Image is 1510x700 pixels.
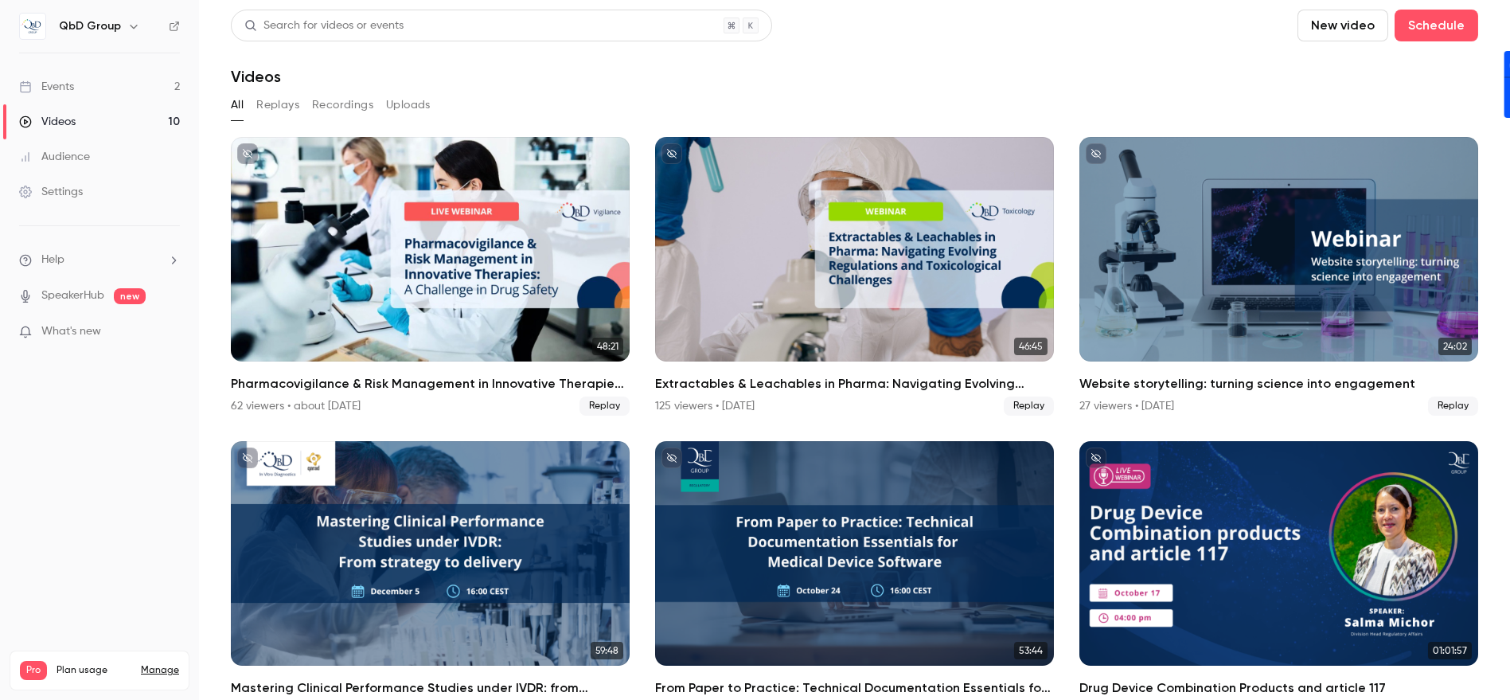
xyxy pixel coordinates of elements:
a: 46:45Extractables & Leachables in Pharma: Navigating Evolving Regulations and Toxicological Chall... [655,137,1054,416]
a: Manage [141,664,179,677]
h2: From Paper to Practice: Technical Documentation Essentials for Medical Device Software [655,678,1054,698]
a: SpeakerHub [41,287,104,304]
h6: QbD Group [59,18,121,34]
li: help-dropdown-opener [19,252,180,268]
button: unpublished [661,448,682,468]
span: 24:02 [1438,338,1472,355]
button: Replays [256,92,299,118]
a: 24:02Website storytelling: turning science into engagement27 viewers • [DATE]Replay [1079,137,1478,416]
section: Videos [231,10,1478,690]
span: 53:44 [1014,642,1048,659]
span: Replay [579,397,630,416]
button: All [231,92,244,118]
h2: Mastering Clinical Performance Studies under IVDR: from strategy to delivery. [231,678,630,698]
li: Extractables & Leachables in Pharma: Navigating Evolving Regulations and Toxicological Challenges [655,137,1054,416]
img: QbD Group [20,14,45,39]
button: unpublished [661,143,682,164]
button: New video [1297,10,1388,41]
span: Plan usage [57,664,131,677]
div: Events [19,79,74,95]
h2: Pharmacovigilance & Risk Management in Innovative Therapies: A Challenge in Drug Safety [231,374,630,393]
button: Schedule [1395,10,1478,41]
button: unpublished [237,143,258,164]
div: Search for videos or events [244,18,404,34]
span: 01:01:57 [1428,642,1472,659]
span: Help [41,252,64,268]
div: Audience [19,149,90,165]
span: 59:48 [591,642,623,659]
span: What's new [41,323,101,340]
h2: Extractables & Leachables in Pharma: Navigating Evolving Regulations and Toxicological Challenges [655,374,1054,393]
span: 46:45 [1014,338,1048,355]
span: Pro [20,661,47,680]
div: Videos [19,114,76,130]
h2: Drug Device Combination Products and article 117 [1079,678,1478,698]
h1: Videos [231,67,281,86]
span: new [114,288,146,304]
a: 48:21Pharmacovigilance & Risk Management in Innovative Therapies: A Challenge in Drug Safety62 vi... [231,137,630,416]
li: Website storytelling: turning science into engagement [1079,137,1478,416]
span: 48:21 [592,338,623,355]
button: Uploads [386,92,431,118]
button: unpublished [237,448,258,468]
div: 27 viewers • [DATE] [1079,398,1174,414]
li: Pharmacovigilance & Risk Management in Innovative Therapies: A Challenge in Drug Safety [231,137,630,416]
div: 125 viewers • [DATE] [655,398,755,414]
div: Settings [19,184,83,200]
span: Replay [1004,397,1054,416]
button: unpublished [1086,448,1106,468]
h2: Website storytelling: turning science into engagement [1079,374,1478,393]
span: Replay [1428,397,1478,416]
button: Recordings [312,92,373,118]
div: 62 viewers • about [DATE] [231,398,361,414]
button: unpublished [1086,143,1106,164]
